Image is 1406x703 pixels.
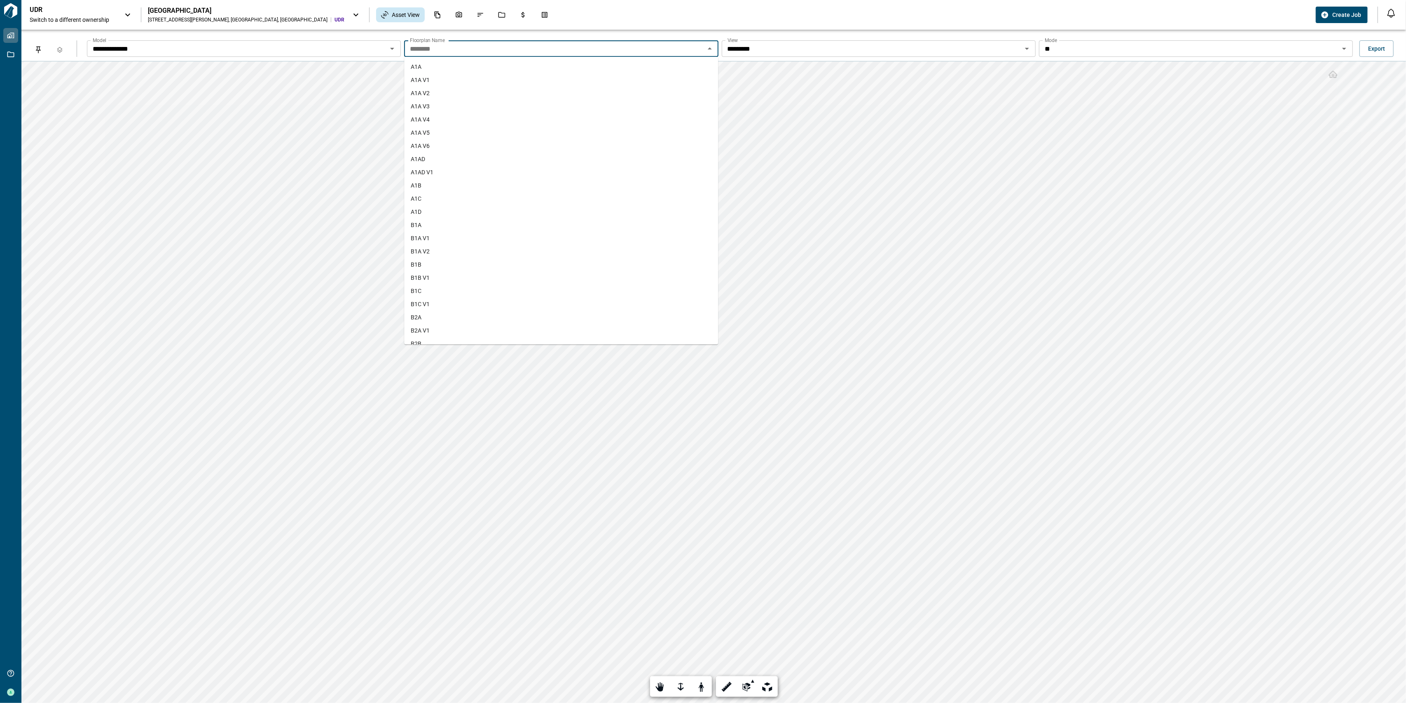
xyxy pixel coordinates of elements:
span: B2A [411,313,421,321]
span: UDR [335,16,344,23]
span: A1A [411,63,421,71]
button: Open notification feed [1385,7,1398,20]
button: Export [1359,40,1394,57]
span: A1AD [411,155,425,163]
button: Open [1021,43,1033,54]
span: A1A V2 [411,89,430,97]
button: Open [386,43,398,54]
button: Close [704,43,716,54]
span: B1C V1 [411,300,430,308]
label: View [728,37,738,44]
label: Floorplan Name [410,37,445,44]
span: Switch to a different ownership [30,16,116,24]
button: Open [1338,43,1350,54]
span: Export [1368,45,1385,53]
div: Issues & Info [472,8,489,22]
span: B2B [411,340,421,348]
div: [GEOGRAPHIC_DATA] [148,7,344,15]
div: Documents [429,8,446,22]
span: A1B [411,181,421,190]
span: B1A V2 [411,247,430,255]
label: Mode [1045,37,1057,44]
span: B1A [411,221,421,229]
span: A1AD V1 [411,168,433,176]
button: Create Job [1316,7,1368,23]
span: A1A V6 [411,142,430,150]
div: Photos [450,8,468,22]
span: A1A V5 [411,129,430,137]
label: Model [93,37,106,44]
span: B2A V1 [411,326,430,335]
div: [STREET_ADDRESS][PERSON_NAME] , [GEOGRAPHIC_DATA] , [GEOGRAPHIC_DATA] [148,16,328,23]
span: B1B V1 [411,274,430,282]
span: A1C [411,194,421,203]
span: B1C [411,287,421,295]
p: UDR [30,6,104,14]
span: B1B [411,260,421,269]
span: A1D [411,208,421,216]
div: Budgets [515,8,532,22]
span: A1A V3 [411,102,430,110]
span: Create Job [1332,11,1361,19]
div: Jobs [493,8,510,22]
span: A1A V4 [411,115,430,124]
span: A1A V1 [411,76,430,84]
span: B1A V1 [411,234,430,242]
span: Asset View [392,11,420,19]
div: Asset View [376,7,425,22]
div: Takeoff Center [536,8,553,22]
